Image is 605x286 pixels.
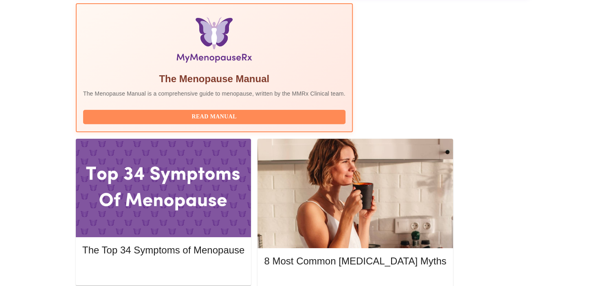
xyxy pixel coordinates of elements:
h5: The Top 34 Symptoms of Menopause [82,244,244,257]
h5: The Menopause Manual [83,72,345,85]
p: The Menopause Manual is a comprehensive guide to menopause, written by the MMRx Clinical team. [83,90,345,98]
span: Read More [90,266,236,276]
img: Menopause Manual [125,17,304,66]
a: Read More [82,267,246,274]
a: Read More [264,278,448,285]
a: Read Manual [83,113,348,120]
span: Read Manual [91,112,337,122]
button: Read More [82,264,244,278]
button: Read Manual [83,110,345,124]
h5: 8 Most Common [MEDICAL_DATA] Myths [264,255,446,268]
